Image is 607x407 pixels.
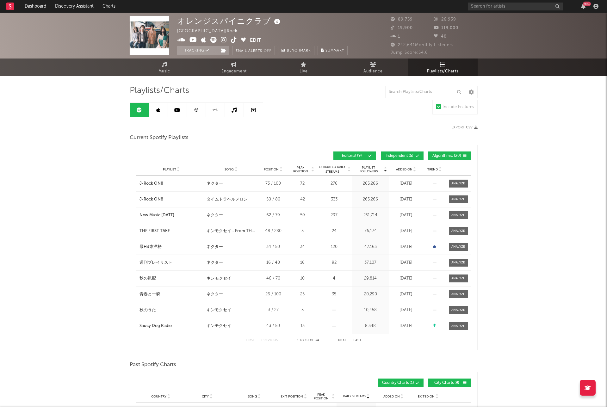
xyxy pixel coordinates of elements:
div: 251,714 [354,212,387,219]
div: 4 [318,275,351,282]
span: Exited On [418,395,435,398]
div: 1 10 34 [291,337,325,344]
div: 48 / 280 [259,228,288,234]
div: 16 / 40 [259,260,288,266]
button: Last [353,339,362,342]
div: 16 [291,260,314,266]
div: キンモクセイ [207,275,231,282]
span: Audience [363,68,383,75]
a: Benchmark [278,46,314,55]
div: 265,266 [354,181,387,187]
span: Song [248,395,257,398]
button: Country Charts(1) [378,379,424,387]
div: J-Rock ON!! [139,181,163,187]
div: 3 [291,228,314,234]
span: Peak Position [311,393,331,400]
span: 242,641 Monthly Listeners [391,43,454,47]
div: 13 [291,323,314,329]
a: J-Rock ON!! [139,196,203,203]
span: 119,000 [434,26,458,30]
span: Algorithmic ( 20 ) [432,154,461,158]
span: 89,759 [391,17,413,22]
a: Playlists/Charts [408,59,478,76]
span: Music [158,68,170,75]
button: Independent(5) [381,151,424,160]
div: [DATE] [390,291,422,298]
span: Past Spotify Charts [130,361,176,369]
div: 76,174 [354,228,387,234]
input: Search for artists [468,3,563,10]
div: ネクター [207,181,223,187]
span: Playlist [163,168,176,171]
div: [DATE] [390,260,422,266]
div: 35 [318,291,351,298]
div: 29,814 [354,275,387,282]
div: 47,163 [354,244,387,250]
div: ネクター [207,291,223,298]
div: [DATE] [390,275,422,282]
span: Position [264,168,279,171]
div: [DATE] [390,228,422,234]
span: Exit Position [281,395,303,398]
a: Audience [338,59,408,76]
div: 10 [291,275,314,282]
div: 週刊プレイリスト [139,260,172,266]
span: Current Spotify Playlists [130,134,189,142]
em: Off [264,49,271,53]
div: 8,348 [354,323,387,329]
span: City Charts ( 9 ) [432,381,461,385]
div: 333 [318,196,351,203]
span: Playlist Followers [354,166,383,173]
a: Music [130,59,199,76]
div: [DATE] [390,181,422,187]
span: Jump Score: 54.6 [391,51,428,55]
button: 99+ [581,4,585,9]
div: 青春と一瞬 [139,291,160,298]
button: Edit [250,37,261,45]
span: Daily Streams [343,394,366,399]
a: J-Rock ON!! [139,181,203,187]
div: [DATE] [390,212,422,219]
div: 20,290 [354,291,387,298]
div: 秋のうた [139,307,156,313]
button: Editorial(9) [333,151,376,160]
div: 92 [318,260,351,266]
div: 99 + [583,2,591,6]
div: タイムトラベルメロン [207,196,248,203]
div: 34 [291,244,314,250]
a: 秋の気配 [139,275,203,282]
button: Next [338,339,347,342]
button: First [246,339,255,342]
div: Include Features [443,103,474,111]
a: Live [269,59,338,76]
div: 297 [318,212,351,219]
span: Engagement [221,68,247,75]
span: Country Charts ( 1 ) [382,381,414,385]
span: Peak Position [291,166,311,173]
span: Benchmark [287,47,311,55]
span: Country [151,395,166,398]
button: Tracking [177,46,217,55]
button: Summary [318,46,348,55]
span: Playlists/Charts [130,87,189,95]
div: 265,266 [354,196,387,203]
div: 25 [291,291,314,298]
span: 40 [434,34,447,39]
div: J-Rock ON!! [139,196,163,203]
div: キンモクセイ - From THE FIRST TAKE [207,228,256,234]
div: New Music [DATE] [139,212,174,219]
div: 73 / 100 [259,181,288,187]
div: 最Hit東洋榜 [139,244,162,250]
div: 34 / 50 [259,244,288,250]
div: [DATE] [390,323,422,329]
span: of [310,339,314,342]
div: Saucy Dog Radio [139,323,172,329]
div: 50 / 80 [259,196,288,203]
button: Email AlertsOff [232,46,275,55]
div: 42 [291,196,314,203]
div: 10,458 [354,307,387,313]
span: City [202,395,209,398]
a: 青春と一瞬 [139,291,203,298]
div: 46 / 70 [259,275,288,282]
span: Estimated Daily Streams [318,165,347,174]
